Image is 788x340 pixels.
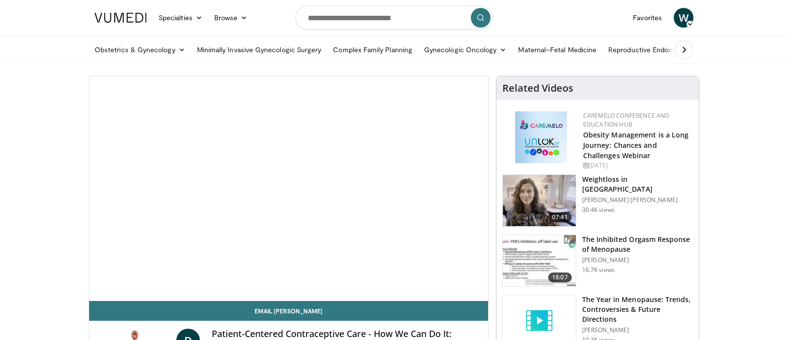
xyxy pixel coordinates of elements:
p: 30.4K views [582,206,615,214]
a: Minimally Invasive Gynecologic Surgery [191,40,328,60]
a: CaReMeLO Conference and Education Hub [583,111,670,129]
p: 16.7K views [582,266,615,274]
input: Search topics, interventions [295,6,492,30]
a: Obstetrics & Gynecology [89,40,191,60]
video-js: Video Player [89,76,488,301]
img: 283c0f17-5e2d-42ba-a87c-168d447cdba4.150x105_q85_crop-smart_upscale.jpg [503,235,576,286]
p: [PERSON_NAME] [PERSON_NAME] [582,196,693,204]
h3: The Inhibited Orgasm Response of Menopause [582,235,693,254]
a: Favorites [627,8,668,28]
h3: Weightloss in [GEOGRAPHIC_DATA] [582,174,693,194]
a: Specialties [153,8,208,28]
a: Browse [208,8,254,28]
span: 18:07 [548,272,572,282]
a: Reproductive Endocrinology & [MEDICAL_DATA] [602,40,767,60]
h4: Related Videos [502,82,573,94]
a: 07:41 Weightloss in [GEOGRAPHIC_DATA] [PERSON_NAME] [PERSON_NAME] 30.4K views [502,174,693,227]
div: [DATE] [583,161,691,170]
a: 18:07 The Inhibited Orgasm Response of Menopause [PERSON_NAME] 16.7K views [502,235,693,287]
a: Maternal–Fetal Medicine [512,40,602,60]
img: VuMedi Logo [95,13,147,23]
p: [PERSON_NAME] [582,326,693,334]
a: Email [PERSON_NAME] [89,301,488,321]
img: 9983fed1-7565-45be-8934-aef1103ce6e2.150x105_q85_crop-smart_upscale.jpg [503,175,576,226]
span: 07:41 [548,212,572,222]
h3: The Year in Menopause: Trends, Controversies & Future Directions [582,295,693,324]
a: Gynecologic Oncology [418,40,512,60]
a: W [674,8,693,28]
a: Obesity Management is a Long Journey: Chances and Challenges Webinar [583,130,689,160]
a: Complex Family Planning [327,40,418,60]
img: 45df64a9-a6de-482c-8a90-ada250f7980c.png.150x105_q85_autocrop_double_scale_upscale_version-0.2.jpg [515,111,567,163]
p: [PERSON_NAME] [582,256,693,264]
